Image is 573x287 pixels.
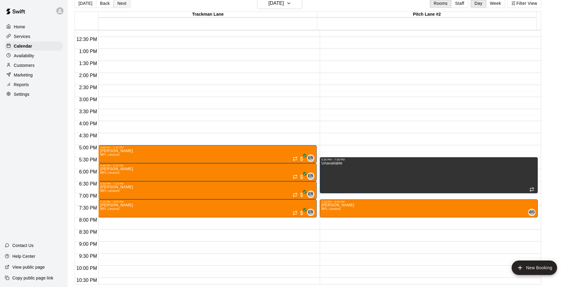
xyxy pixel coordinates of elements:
[299,210,305,216] span: All customers have paid
[308,191,313,197] span: ER
[14,33,30,39] p: Services
[310,154,314,162] span: Eric Roberts
[12,275,53,281] p: Copy public page link
[12,242,34,248] p: Contact Us
[310,191,314,198] span: Eric Roberts
[310,209,314,216] span: Eric Roberts
[98,181,316,199] div: 6:30 PM – 7:15 PM: Brock Maxwell
[5,90,63,99] a: Settings
[317,12,536,17] div: Pitch Lane #2
[98,163,316,181] div: 5:45 PM – 6:30 PM: Mason Burnette
[310,173,314,180] span: Eric Roberts
[512,260,557,275] button: add
[14,53,34,59] p: Availability
[100,182,315,185] div: 6:30 PM – 7:15 PM
[308,173,313,179] span: ER
[293,211,297,215] span: Recurring event
[307,154,314,162] div: Eric Roberts
[5,80,63,89] a: Reports
[75,278,98,283] span: 10:30 PM
[78,73,99,78] span: 2:00 PM
[5,61,63,70] a: Customers
[14,72,33,78] p: Marketing
[78,121,99,126] span: 4:00 PM
[78,133,99,138] span: 4:30 PM
[100,200,315,203] div: 7:15 PM – 8:00 PM
[100,207,119,211] span: MPL Lessons
[293,156,297,161] span: Recurring event
[322,158,536,161] div: 5:30 PM – 7:00 PM
[299,192,305,198] span: All customers have paid
[78,181,99,186] span: 6:30 PM
[98,199,316,217] div: 7:15 PM – 8:00 PM: Declan Lombardi
[100,171,119,174] span: MPL Lessons
[78,229,99,235] span: 8:30 PM
[98,145,316,163] div: 5:00 PM – 5:45 PM: Aiden Burnette
[299,174,305,180] span: All customers have paid
[5,22,63,31] a: Home
[5,70,63,80] a: Marketing
[75,266,98,271] span: 10:00 PM
[78,49,99,54] span: 1:00 PM
[14,82,29,88] p: Reports
[78,217,99,223] span: 8:00 PM
[5,51,63,60] a: Availability
[320,157,538,193] div: 5:30 PM – 7:00 PM: Unavailable
[100,164,315,167] div: 5:45 PM – 6:30 PM
[293,174,297,179] span: Recurring event
[78,109,99,114] span: 3:30 PM
[307,191,314,198] div: Eric Roberts
[78,242,99,247] span: 9:00 PM
[78,61,99,66] span: 1:30 PM
[12,253,35,259] p: Help Center
[307,209,314,216] div: Eric Roberts
[5,32,63,41] a: Services
[308,155,313,161] span: ER
[100,189,119,192] span: MPL Lessons
[78,169,99,174] span: 6:00 PM
[529,187,534,192] span: Recurring event
[12,264,45,270] p: View public page
[78,193,99,198] span: 7:00 PM
[78,97,99,102] span: 3:00 PM
[531,209,535,216] span: Will Graves
[98,12,317,17] div: Trackman Lane
[78,85,99,90] span: 2:30 PM
[528,209,535,216] div: Will Graves
[14,62,35,68] p: Customers
[78,145,99,150] span: 5:00 PM
[100,146,315,149] div: 5:00 PM – 5:45 PM
[320,199,538,217] div: 7:15 PM – 8:00 PM: Cannon
[528,209,535,215] span: WG
[100,153,119,156] span: MPL Lessons
[322,200,536,203] div: 7:15 PM – 8:00 PM
[293,192,297,197] span: Recurring event
[78,254,99,259] span: 9:30 PM
[5,42,63,51] a: Calendar
[322,207,341,211] span: MPL Lessons
[75,37,98,42] span: 12:30 PM
[14,43,32,49] p: Calendar
[14,24,25,30] p: Home
[299,156,305,162] span: All customers have paid
[14,91,29,97] p: Settings
[78,205,99,211] span: 7:30 PM
[78,157,99,162] span: 5:30 PM
[307,173,314,180] div: Eric Roberts
[308,209,313,215] span: ER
